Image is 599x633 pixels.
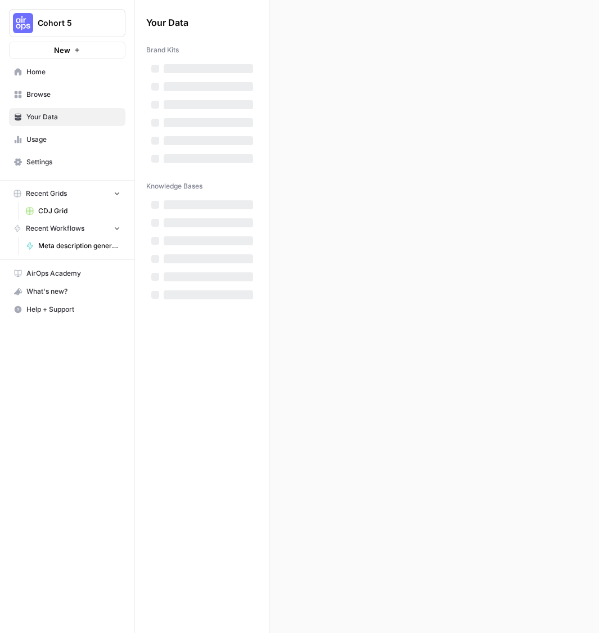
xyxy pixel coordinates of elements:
button: Recent Grids [9,185,125,202]
span: Knowledge Bases [146,181,202,191]
span: Your Data [146,16,245,29]
button: Workspace: Cohort 5 [9,9,125,37]
button: Help + Support [9,300,125,318]
span: CDJ Grid [38,206,120,216]
img: Cohort 5 Logo [13,13,33,33]
span: New [54,44,70,56]
span: Your Data [26,112,120,122]
span: Recent Grids [26,188,67,199]
span: Usage [26,134,120,145]
a: Usage [9,131,125,149]
a: CDJ Grid [21,202,125,220]
span: Home [26,67,120,77]
a: AirOps Academy [9,264,125,282]
a: Home [9,63,125,81]
span: Recent Workflows [26,223,84,234]
a: Your Data [9,108,125,126]
button: What's new? [9,282,125,300]
span: Settings [26,157,120,167]
a: Browse [9,86,125,104]
span: Cohort 5 [38,17,106,29]
button: New [9,42,125,59]
a: Settings [9,153,125,171]
span: Meta description generator ([PERSON_NAME]) [38,241,120,251]
span: Browse [26,89,120,100]
div: What's new? [10,283,125,300]
a: Meta description generator ([PERSON_NAME]) [21,237,125,255]
button: Recent Workflows [9,220,125,237]
span: AirOps Academy [26,268,120,279]
span: Brand Kits [146,45,179,55]
span: Help + Support [26,304,120,315]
